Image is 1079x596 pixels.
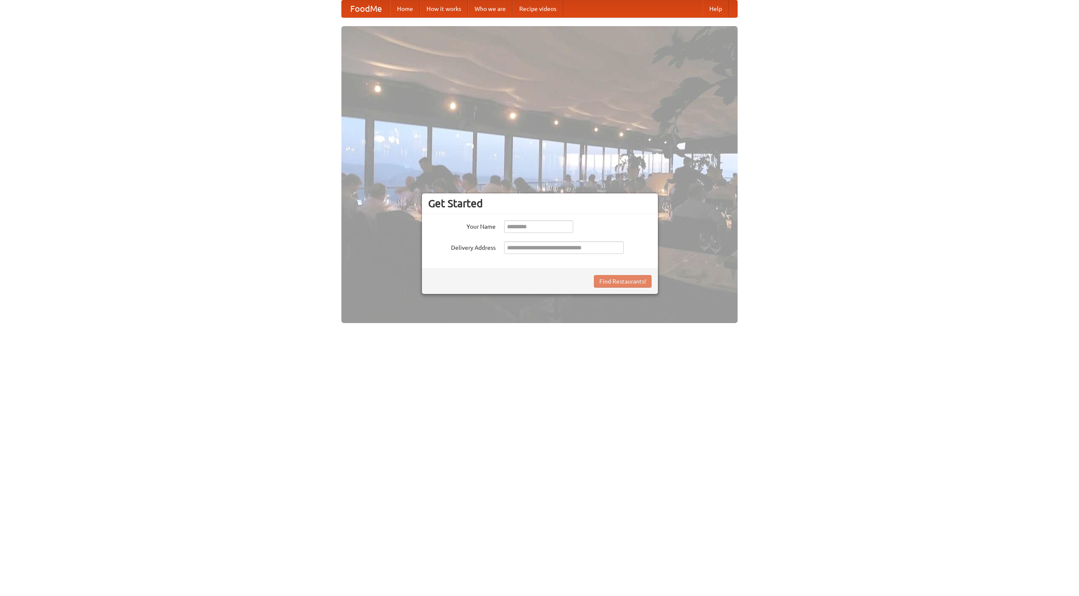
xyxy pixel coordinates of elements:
h3: Get Started [428,197,652,210]
button: Find Restaurants! [594,275,652,288]
a: FoodMe [342,0,390,17]
a: Who we are [468,0,513,17]
a: Recipe videos [513,0,563,17]
label: Delivery Address [428,241,496,252]
a: Help [703,0,729,17]
a: Home [390,0,420,17]
a: How it works [420,0,468,17]
label: Your Name [428,220,496,231]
